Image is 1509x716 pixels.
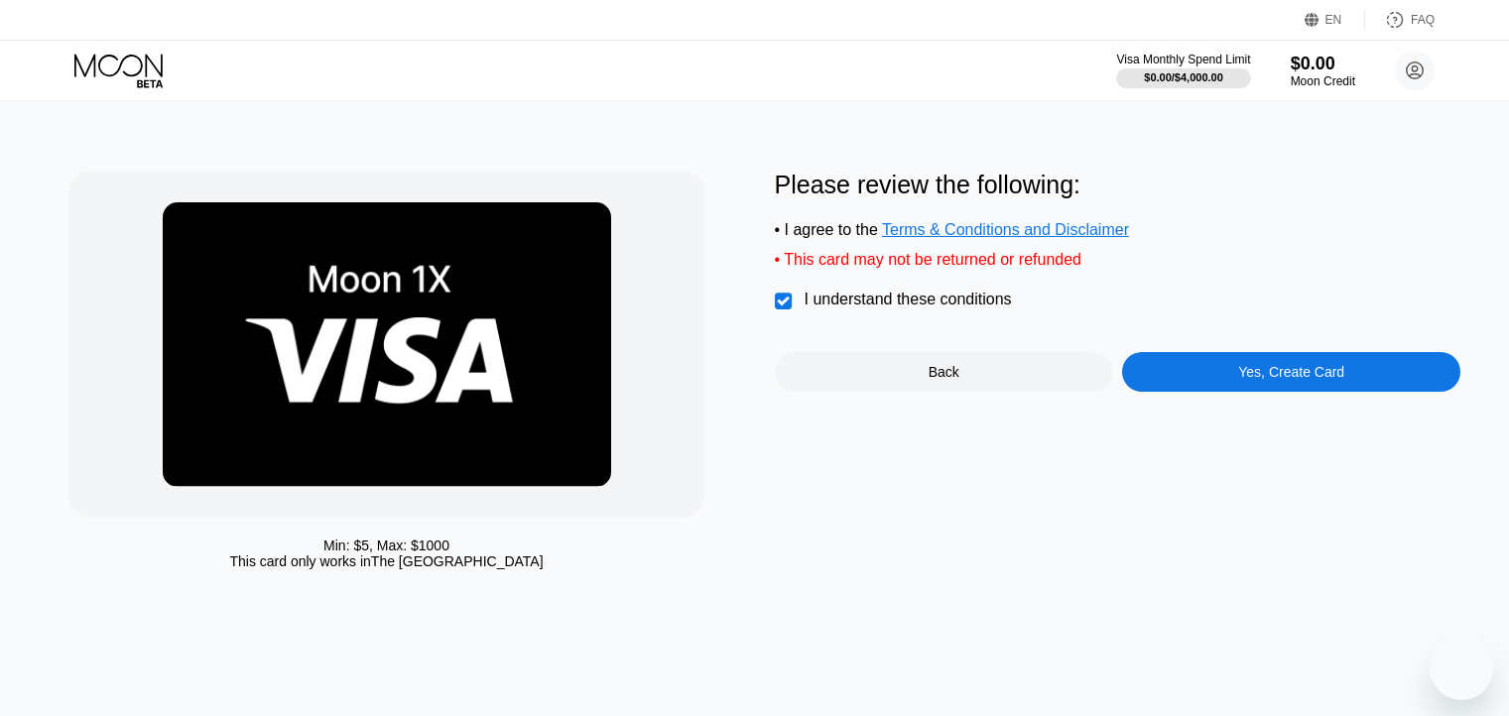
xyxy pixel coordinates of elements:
div: Min: $ 5 , Max: $ 1000 [323,537,449,553]
div:  [775,292,795,311]
div: FAQ [1411,13,1435,27]
div: This card only works in The [GEOGRAPHIC_DATA] [229,553,543,569]
div: Visa Monthly Spend Limit [1116,53,1250,66]
div: EN [1305,10,1365,30]
div: EN [1325,13,1342,27]
div: Please review the following: [775,171,1461,199]
div: Moon Credit [1291,74,1355,88]
div: • This card may not be returned or refunded [775,251,1461,269]
div: Back [775,352,1113,392]
div: I understand these conditions [805,291,1012,308]
div: $0.00 [1291,54,1355,74]
div: Yes, Create Card [1238,364,1344,380]
div: • I agree to the [775,221,1461,239]
div: $0.00 / $4,000.00 [1144,71,1223,83]
span: Terms & Conditions and Disclaimer [882,221,1129,238]
div: Visa Monthly Spend Limit$0.00/$4,000.00 [1116,53,1250,88]
div: FAQ [1365,10,1435,30]
iframe: Button to launch messaging window [1430,637,1493,700]
div: $0.00Moon Credit [1291,54,1355,88]
div: Yes, Create Card [1122,352,1460,392]
div: Back [929,364,959,380]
